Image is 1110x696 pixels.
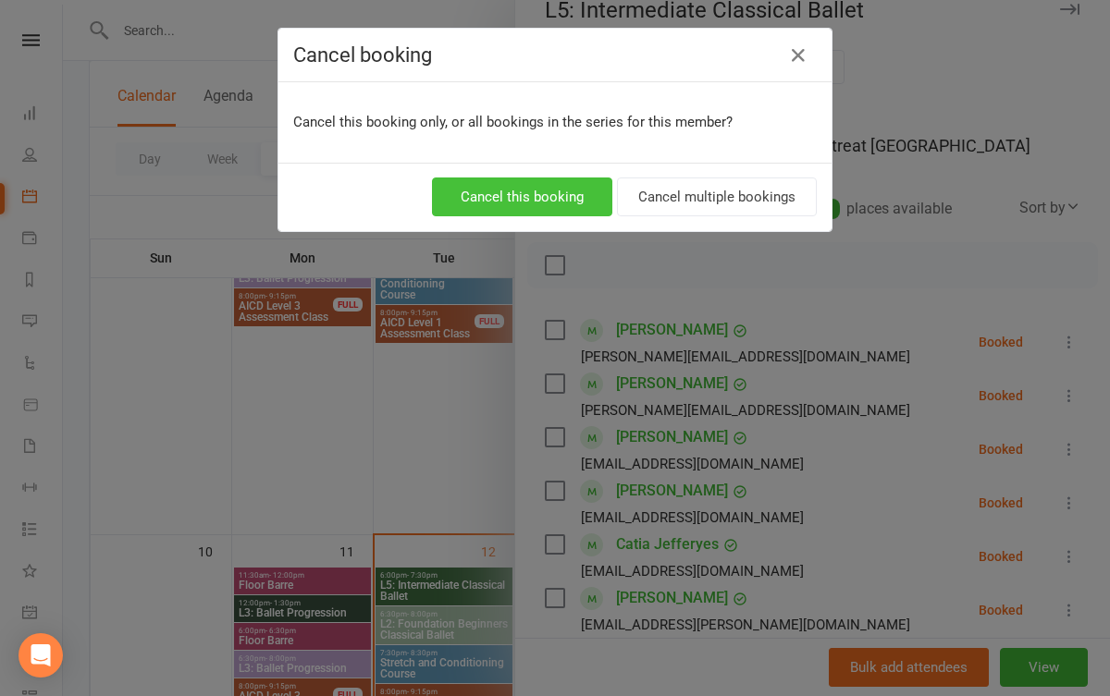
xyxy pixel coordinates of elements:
[432,177,612,216] button: Cancel this booking
[617,177,817,216] button: Cancel multiple bookings
[293,43,817,67] h4: Cancel booking
[783,41,813,70] button: Close
[293,111,817,133] p: Cancel this booking only, or all bookings in the series for this member?
[18,633,63,678] div: Open Intercom Messenger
